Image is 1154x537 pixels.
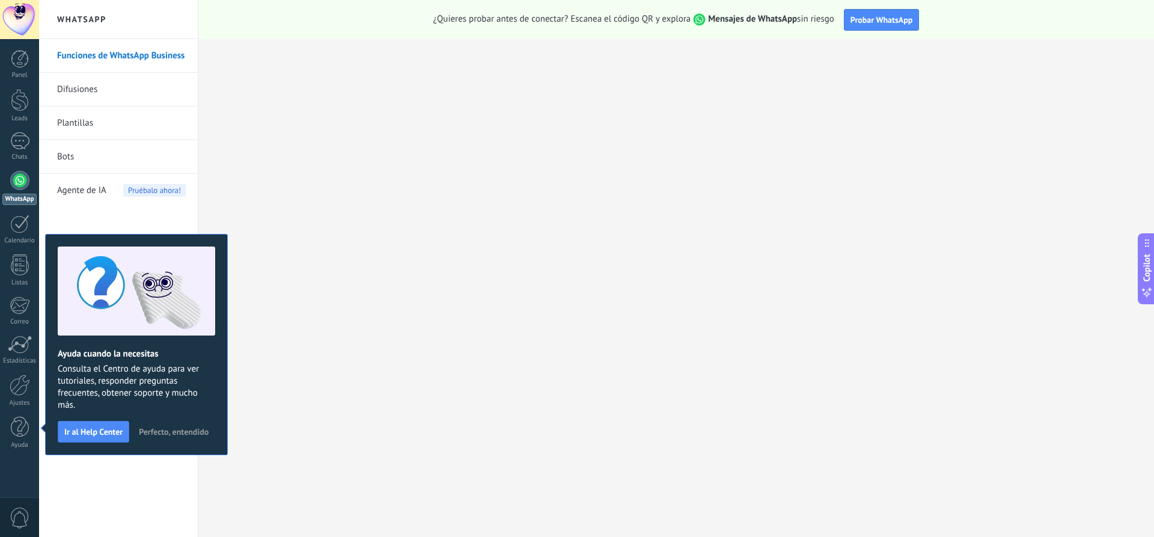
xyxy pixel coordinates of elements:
li: Agente de IA [39,174,198,207]
li: Plantillas [39,106,198,140]
div: Leads [2,115,37,123]
a: Plantillas [57,106,186,140]
span: Probar WhatsApp [850,14,913,25]
span: Perfecto, entendido [139,428,209,436]
li: Funciones de WhatsApp Business [39,39,198,73]
span: Pruébalo ahora! [123,184,186,197]
span: Ir al Help Center [64,428,123,436]
span: Consulta el Centro de ayuda para ver tutoriales, responder preguntas frecuentes, obtener soporte ... [58,363,215,411]
div: Listas [2,279,37,287]
strong: Mensajes de WhatsApp [708,13,797,25]
a: Bots [57,140,186,174]
div: Correo [2,318,37,326]
a: Agente de IAPruébalo ahora! [57,174,186,207]
button: Probar WhatsApp [844,9,920,31]
li: Bots [39,140,198,174]
span: ¿Quieres probar antes de conectar? Escanea el código QR y explora sin riesgo [433,13,834,26]
h2: Ayuda cuando la necesitas [58,348,215,360]
div: Estadísticas [2,357,37,365]
div: Calendario [2,237,37,245]
div: Chats [2,153,37,161]
a: Funciones de WhatsApp Business [57,39,186,73]
button: Perfecto, entendido [133,423,214,441]
a: Difusiones [57,73,186,106]
span: Agente de IA [57,174,106,207]
div: Ayuda [2,441,37,449]
div: Panel [2,72,37,79]
div: Ajustes [2,399,37,407]
button: Ir al Help Center [58,421,129,443]
li: Difusiones [39,73,198,106]
div: WhatsApp [2,194,37,205]
span: Copilot [1141,254,1153,281]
